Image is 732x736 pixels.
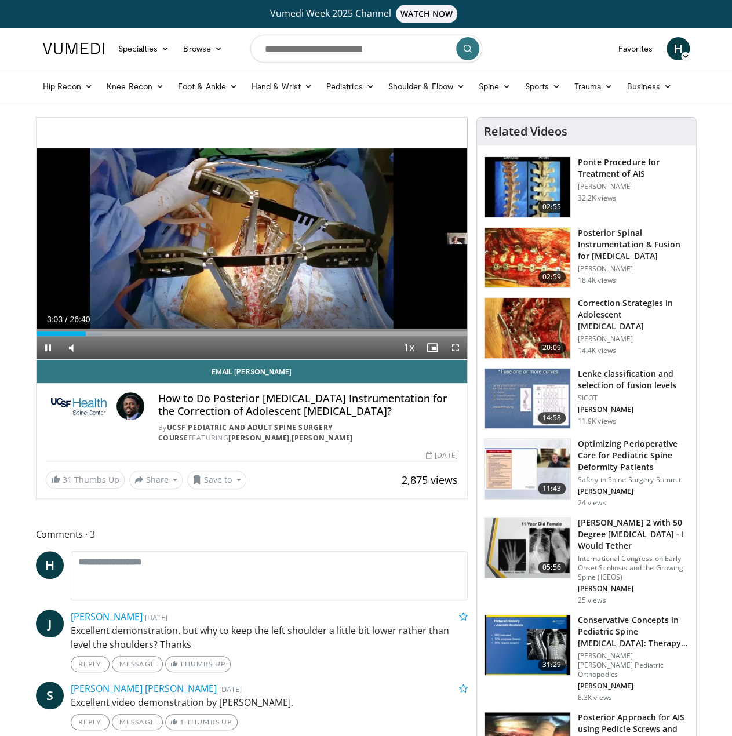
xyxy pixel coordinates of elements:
[485,228,570,288] img: 1748410_3.png.150x105_q85_crop-smart_upscale.jpg
[578,194,616,203] p: 32.2K views
[444,336,467,359] button: Fullscreen
[381,75,472,98] a: Shoulder & Elbow
[472,75,518,98] a: Spine
[116,392,144,420] img: Avatar
[578,227,689,262] h3: Posterior Spinal Instrumentation & Fusion for [MEDICAL_DATA]
[485,615,570,675] img: f88ede7f-1e63-47fb-a07f-1bc65a26cc0a.150x105_q85_crop-smart_upscale.jpg
[145,612,167,622] small: [DATE]
[538,342,566,354] span: 20:09
[158,422,333,443] a: UCSF Pediatric and Adult Spine Surgery Course
[245,75,319,98] a: Hand & Wrist
[37,118,467,360] video-js: Video Player
[484,368,689,429] a: 14:58 Lenke classification and selection of fusion levels SICOT [PERSON_NAME] 11.9K views
[578,405,689,414] p: [PERSON_NAME]
[667,37,690,60] a: H
[485,518,570,578] img: 105d69d0-7e12-42c6-8057-14f274709147.150x105_q85_crop-smart_upscale.jpg
[36,75,100,98] a: Hip Recon
[36,682,64,709] a: S
[538,412,566,424] span: 14:58
[60,336,83,359] button: Mute
[46,471,125,489] a: 31 Thumbs Up
[398,336,421,359] button: Playback Rate
[578,596,606,605] p: 25 views
[578,584,689,593] p: [PERSON_NAME]
[484,614,689,702] a: 31:29 Conservative Concepts in Pediatric Spine [MEDICAL_DATA]: Therapy, Brace o… [PERSON_NAME] [P...
[46,392,112,420] img: UCSF Pediatric and Adult Spine Surgery Course
[421,336,444,359] button: Enable picture-in-picture mode
[578,417,616,426] p: 11.9K views
[484,227,689,289] a: 02:59 Posterior Spinal Instrumentation & Fusion for [MEDICAL_DATA] [PERSON_NAME] 18.4K views
[158,422,458,443] div: By FEATURING ,
[228,433,290,443] a: [PERSON_NAME]
[538,271,566,283] span: 02:59
[36,610,64,637] a: J
[578,487,689,496] p: [PERSON_NAME]
[37,331,467,336] div: Progress Bar
[485,298,570,358] img: newton_ais_1.png.150x105_q85_crop-smart_upscale.jpg
[45,5,688,23] a: Vumedi Week 2025 ChannelWATCH NOW
[578,182,689,191] p: [PERSON_NAME]
[578,651,689,679] p: [PERSON_NAME] [PERSON_NAME] Pediatric Orthopedics
[165,714,238,730] a: 1 Thumbs Up
[484,297,689,359] a: 20:09 Correction Strategies in Adolescent [MEDICAL_DATA] [PERSON_NAME] 14.4K views
[176,37,230,60] a: Browse
[111,37,177,60] a: Specialties
[70,315,90,324] span: 26:40
[578,517,689,552] h3: [PERSON_NAME] 2 with 50 Degree [MEDICAL_DATA] - I Would Tether
[402,473,458,487] span: 2,875 views
[620,75,679,98] a: Business
[112,714,163,730] a: Message
[578,693,612,702] p: 8.3K views
[578,156,689,180] h3: Ponte Procedure for Treatment of AIS
[578,276,616,285] p: 18.4K views
[100,75,171,98] a: Knee Recon
[43,43,104,54] img: VuMedi Logo
[71,714,110,730] a: Reply
[129,471,183,489] button: Share
[485,439,570,499] img: 557bc190-4981-4553-806a-e103f1e7d078.150x105_q85_crop-smart_upscale.jpg
[65,315,68,324] span: /
[518,75,567,98] a: Sports
[484,156,689,218] a: 02:55 Ponte Procedure for Treatment of AIS [PERSON_NAME] 32.2K views
[63,474,72,485] span: 31
[485,369,570,429] img: 297964_0000_1.png.150x105_q85_crop-smart_upscale.jpg
[578,475,689,484] p: Safety in Spine Surgery Summit
[578,346,616,355] p: 14.4K views
[578,368,689,391] h3: Lenke classification and selection of fusion levels
[37,360,467,383] a: Email [PERSON_NAME]
[292,433,353,443] a: [PERSON_NAME]
[396,5,457,23] span: WATCH NOW
[578,498,606,508] p: 24 views
[71,624,468,651] p: Excellent demonstration. but why to keep the left shoulder a little bit lower rather than level t...
[71,656,110,672] a: Reply
[47,315,63,324] span: 3:03
[71,695,468,709] p: Excellent video demonstration by [PERSON_NAME].
[484,438,689,508] a: 11:43 Optimizing Perioperative Care for Pediatric Spine Deformity Patients Safety in Spine Surger...
[567,75,620,98] a: Trauma
[112,656,163,672] a: Message
[578,438,689,473] h3: Optimizing Perioperative Care for Pediatric Spine Deformity Patients
[578,297,689,332] h3: Correction Strategies in Adolescent [MEDICAL_DATA]
[538,201,566,213] span: 02:55
[484,125,567,139] h4: Related Videos
[36,527,468,542] span: Comments 3
[426,450,457,461] div: [DATE]
[578,393,689,403] p: SICOT
[71,610,143,623] a: [PERSON_NAME]
[578,264,689,274] p: [PERSON_NAME]
[187,471,246,489] button: Save to
[538,562,566,573] span: 05:56
[37,336,60,359] button: Pause
[219,684,242,694] small: [DATE]
[538,483,566,494] span: 11:43
[36,551,64,579] a: H
[484,517,689,605] a: 05:56 [PERSON_NAME] 2 with 50 Degree [MEDICAL_DATA] - I Would Tether International Congress on Ea...
[578,614,689,649] h3: Conservative Concepts in Pediatric Spine [MEDICAL_DATA]: Therapy, Brace o…
[485,157,570,217] img: Ponte_Procedure_for_Scoliosis_100000344_3.jpg.150x105_q85_crop-smart_upscale.jpg
[611,37,660,60] a: Favorites
[165,656,231,672] a: Thumbs Up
